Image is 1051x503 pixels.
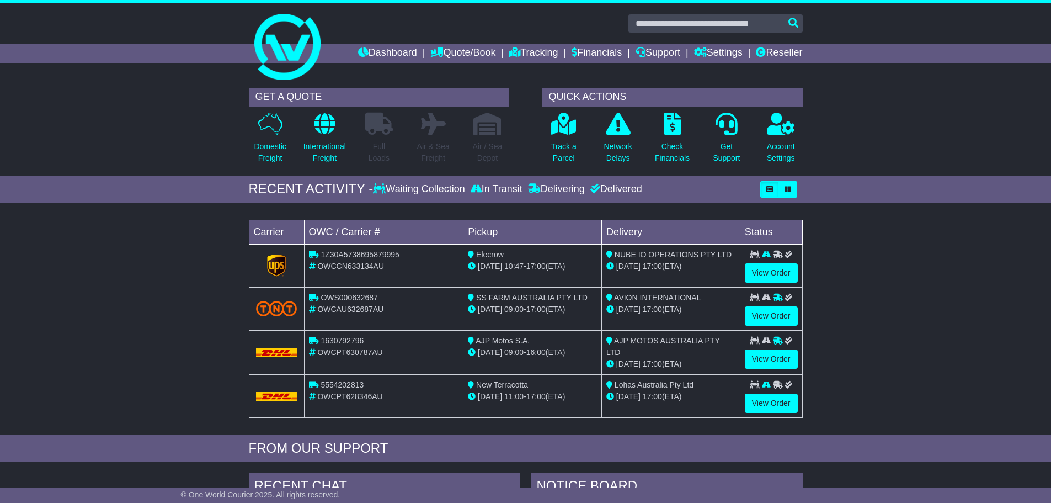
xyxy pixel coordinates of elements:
[321,293,378,302] span: OWS000632687
[504,348,524,357] span: 09:00
[694,44,743,63] a: Settings
[526,392,546,401] span: 17:00
[321,380,364,389] span: 5554202813
[712,112,740,170] a: GetSupport
[249,181,374,197] div: RECENT ACTIVITY -
[643,359,662,368] span: 17:00
[615,250,732,259] span: NUBE IO OPERATIONS PTY LTD
[643,305,662,314] span: 17:00
[606,304,735,315] div: (ETA)
[249,441,803,457] div: FROM OUR SUPPORT
[713,141,740,164] p: Get Support
[606,336,720,357] span: AJP MOTOS AUSTRALIA PTY LTD
[616,359,641,368] span: [DATE]
[478,305,502,314] span: [DATE]
[509,44,558,63] a: Tracking
[468,391,597,403] div: - (ETA)
[603,112,632,170] a: NetworkDelays
[358,44,417,63] a: Dashboard
[468,183,525,195] div: In Transit
[606,358,735,370] div: (ETA)
[767,141,795,164] p: Account Settings
[365,141,393,164] p: Full Loads
[317,262,384,271] span: OWCCN633134AU
[745,263,798,283] a: View Order
[373,183,467,195] div: Waiting Collection
[317,392,382,401] span: OWCPT628346AU
[616,262,641,271] span: [DATE]
[256,348,297,357] img: DHL.png
[430,44,495,63] a: Quote/Book
[504,305,524,314] span: 09:00
[606,261,735,272] div: (ETA)
[756,44,802,63] a: Reseller
[253,112,286,170] a: DomesticFreight
[256,392,297,401] img: DHL.png
[249,473,520,502] div: RECENT CHAT
[615,380,693,389] span: Lohas Australia Pty Ltd
[526,305,546,314] span: 17:00
[504,392,524,401] span: 11:00
[476,293,588,302] span: SS FARM AUSTRALIA PTY LTD
[655,141,690,164] p: Check Financials
[321,336,364,345] span: 1630792796
[478,392,502,401] span: [DATE]
[542,88,803,107] div: QUICK ACTIONS
[249,88,509,107] div: GET A QUOTE
[526,262,546,271] span: 17:00
[463,220,602,244] td: Pickup
[745,394,798,413] a: View Order
[654,112,690,170] a: CheckFinancials
[303,141,346,164] p: International Freight
[766,112,796,170] a: AccountSettings
[267,255,286,277] img: GetCarrierServiceLogo
[417,141,450,164] p: Air & Sea Freight
[476,380,528,389] span: New Terracotta
[468,347,597,358] div: - (ETA)
[317,305,383,314] span: OWCAU632687AU
[636,44,680,63] a: Support
[745,350,798,369] a: View Order
[254,141,286,164] p: Domestic Freight
[473,141,503,164] p: Air / Sea Depot
[616,392,641,401] span: [DATE]
[304,220,463,244] td: OWC / Carrier #
[601,220,740,244] td: Delivery
[604,141,632,164] p: Network Delays
[526,348,546,357] span: 16:00
[321,250,399,259] span: 1Z30A5738695879995
[478,348,502,357] span: [DATE]
[614,293,701,302] span: AVION INTERNATIONAL
[249,220,304,244] td: Carrier
[303,112,346,170] a: InternationalFreight
[525,183,588,195] div: Delivering
[643,262,662,271] span: 17:00
[317,348,382,357] span: OWCPT630787AU
[745,306,798,326] a: View Order
[572,44,622,63] a: Financials
[476,336,530,345] span: AJP Motos S.A.
[740,220,802,244] td: Status
[476,250,504,259] span: Elecrow
[643,392,662,401] span: 17:00
[551,141,577,164] p: Track a Parcel
[478,262,502,271] span: [DATE]
[256,301,297,316] img: TNT_Domestic.png
[616,305,641,314] span: [DATE]
[468,304,597,315] div: - (ETA)
[606,391,735,403] div: (ETA)
[181,490,340,499] span: © One World Courier 2025. All rights reserved.
[468,261,597,272] div: - (ETA)
[551,112,577,170] a: Track aParcel
[588,183,642,195] div: Delivered
[504,262,524,271] span: 10:47
[531,473,803,502] div: NOTICE BOARD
